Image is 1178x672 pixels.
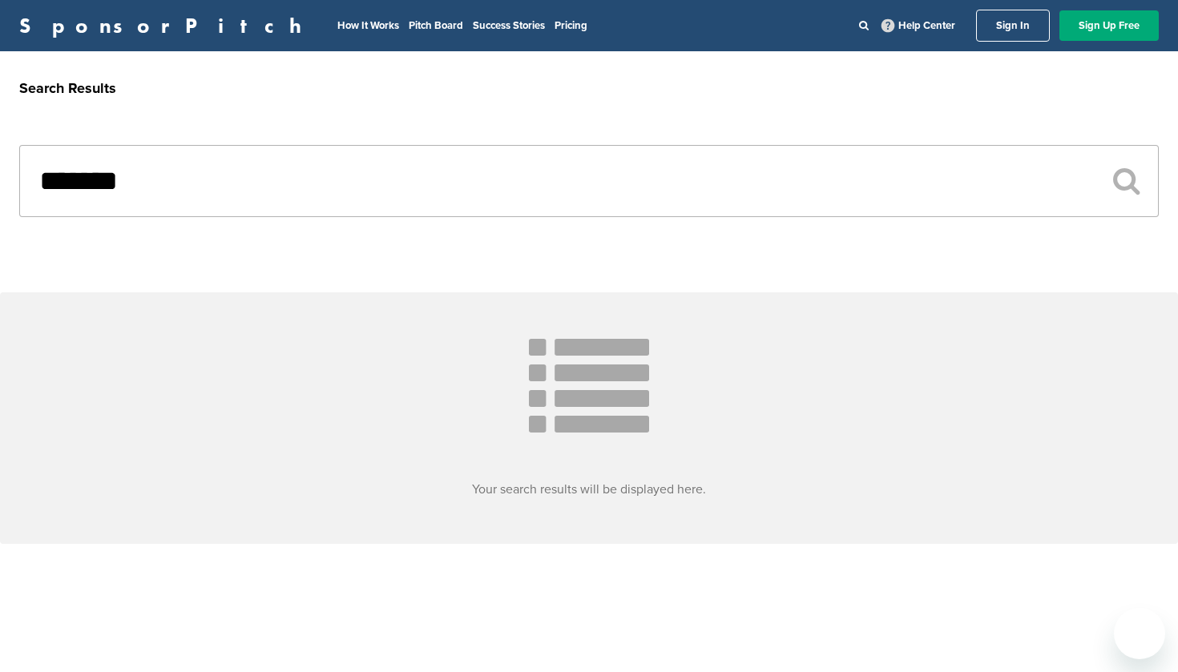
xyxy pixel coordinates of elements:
a: Sign Up Free [1059,10,1159,41]
h3: Your search results will be displayed here. [19,480,1159,499]
a: Pitch Board [409,19,463,32]
a: Pricing [555,19,587,32]
a: Success Stories [473,19,545,32]
a: Sign In [976,10,1050,42]
a: How It Works [337,19,399,32]
iframe: Button to launch messaging window [1114,608,1165,659]
a: Help Center [878,16,958,35]
h2: Search Results [19,78,1159,99]
a: SponsorPitch [19,15,312,36]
